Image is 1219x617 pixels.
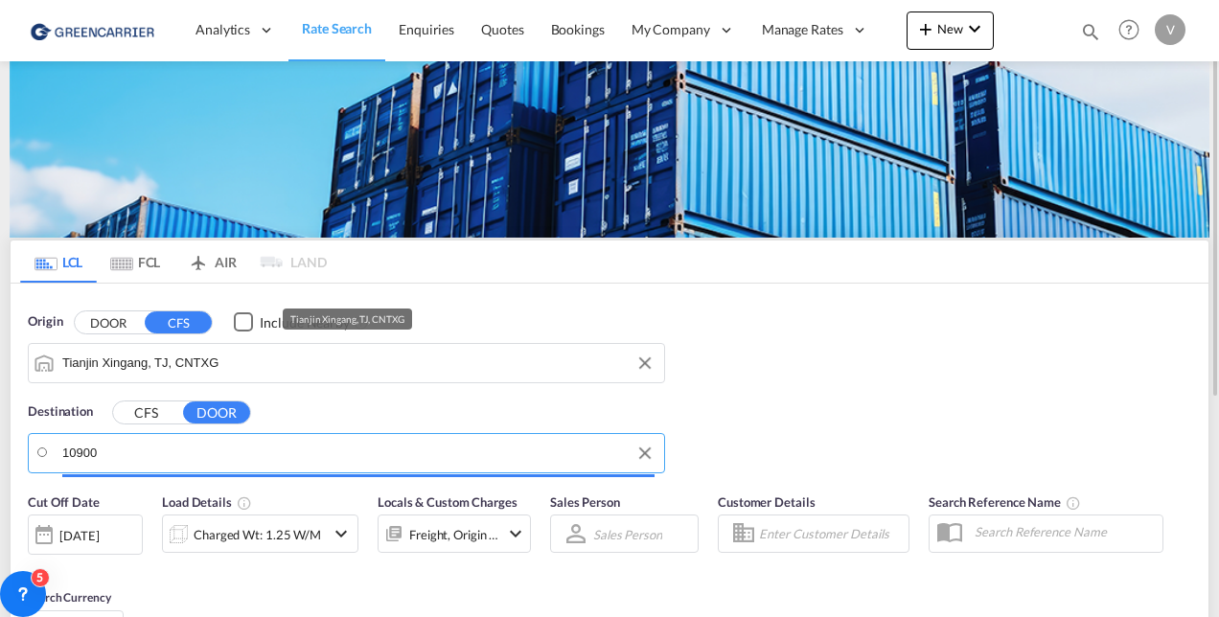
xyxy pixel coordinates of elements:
div: Freight Origin Destination [409,521,499,548]
div: Charged Wt: 1.25 W/Micon-chevron-down [162,514,358,553]
md-icon: icon-chevron-down [963,17,986,40]
button: Clear Input [631,349,659,377]
span: Rate Search [302,20,372,36]
button: DOOR [75,311,142,333]
md-icon: Your search will be saved by the below given name [1066,495,1081,511]
md-input-container: Tianjin Xingang, TJ, CNTXG [29,344,664,382]
md-pagination-wrapper: Use the left and right arrow keys to navigate between tabs [20,240,327,283]
span: New [914,21,986,36]
span: Search Currency [28,590,111,605]
button: icon-plus 400-fgNewicon-chevron-down [907,11,994,50]
div: V [1155,14,1185,45]
button: CFS [145,311,212,333]
span: Customer Details [718,494,815,510]
span: Destination [28,402,93,422]
div: Help [1113,13,1155,48]
input: Search by Door [62,439,655,468]
img: 757bc1808afe11efb73cddab9739634b.png [29,9,158,52]
input: Search by Port [62,349,655,377]
button: Clear Input [631,439,659,468]
md-icon: icon-magnify [1080,21,1101,42]
div: Freight Origin Destinationicon-chevron-down [378,514,531,553]
md-icon: Chargeable Weight [237,495,252,511]
md-datepicker: Select [28,553,42,579]
span: Search Reference Name [929,494,1081,510]
div: icon-magnify [1080,21,1101,50]
span: Load Details [162,494,252,510]
span: Locals & Custom Charges [378,494,517,510]
img: GreenCarrierFCL_LCL.png [10,61,1209,238]
span: Cut Off Date [28,494,100,510]
md-input-container: Pittsburgh, PA, USPIT [29,434,664,472]
div: [DATE] [28,514,143,555]
md-select: Sales Person [591,520,664,548]
span: Manage Rates [762,20,843,39]
md-tab-item: AIR [173,240,250,283]
div: Tianjin Xingang, TJ, CNTXG [290,308,403,330]
md-icon: icon-chevron-down [330,522,353,545]
span: Help [1113,13,1145,46]
input: Search Reference Name [965,517,1162,546]
md-icon: icon-chevron-down [504,522,527,545]
md-icon: icon-plus 400-fg [914,17,937,40]
md-checkbox: Checkbox No Ink [234,312,350,332]
button: CFS [113,401,180,423]
span: Sales Person [550,494,620,510]
span: Origin [28,312,62,331]
span: Bookings [551,21,605,37]
span: Enquiries [399,21,454,37]
md-tab-item: FCL [97,240,173,283]
input: Enter Customer Details [759,519,903,548]
span: Analytics [195,20,250,39]
span: Quotes [481,21,523,37]
button: DOOR [183,401,250,423]
div: Charged Wt: 1.25 W/M [194,521,321,548]
md-tab-item: LCL [20,240,97,283]
div: Include Nearby [260,313,350,332]
div: [DATE] [59,527,99,544]
md-icon: icon-airplane [187,251,210,265]
span: My Company [632,20,710,39]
